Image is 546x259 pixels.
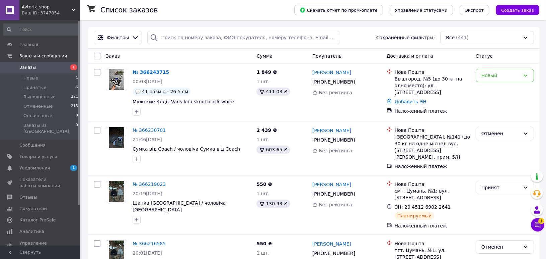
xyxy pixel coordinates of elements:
a: [PERSON_NAME] [312,241,351,247]
span: 21:46[DATE] [133,137,162,142]
span: Главная [19,42,38,48]
div: [PHONE_NUMBER] [311,135,357,145]
span: 550 ₴ [256,182,272,187]
a: № 366216585 [133,241,166,246]
span: Товары и услуги [19,154,57,160]
a: Шапка [GEOGRAPHIC_DATA] / чоловіча [GEOGRAPHIC_DATA] [133,200,226,212]
span: Выполненные [23,94,56,100]
span: Аналитика [19,228,44,235]
span: Заказы [19,64,36,70]
span: Покупатель [312,53,342,59]
a: № 366230701 [133,127,166,133]
div: Отменен [481,243,520,251]
span: 1 849 ₴ [256,69,277,75]
span: 213 [71,103,78,109]
span: Статус [476,53,493,59]
img: Фото товару [109,127,125,148]
input: Поиск [3,23,79,36]
span: ЭН: 20 4512 6902 2641 [395,204,451,210]
span: Оплаченные [23,113,52,119]
button: Управление статусами [390,5,453,15]
button: Экспорт [460,5,489,15]
div: Нова Пошта [395,181,470,188]
div: Планируемый [395,212,435,220]
span: Фильтры [107,34,129,41]
span: 2 439 ₴ [256,127,277,133]
span: 1 [70,64,77,70]
div: Принят [481,184,520,191]
a: № 366243715 [133,69,169,75]
span: Экспорт [465,8,484,13]
span: Все [446,34,455,41]
div: Наложенный платеж [395,163,470,170]
div: [PHONE_NUMBER] [311,189,357,199]
span: 20:01[DATE] [133,250,162,256]
span: 6 [76,85,78,91]
span: Каталог ProSale [19,217,56,223]
span: Сохраненные фильтры: [376,34,435,41]
span: Сумма [256,53,272,59]
span: Доставка и оплата [387,53,433,59]
span: (441) [456,35,469,40]
div: Нова Пошта [395,127,470,134]
span: Заказ [106,53,120,59]
div: Отменен [481,130,520,137]
div: [PHONE_NUMBER] [311,77,357,87]
span: Уведомления [19,165,50,171]
span: Покупатели [19,206,47,212]
span: 221 [71,94,78,100]
span: Отмененные [23,103,53,109]
span: 1 [70,165,77,171]
span: Заказы из [GEOGRAPHIC_DATA] [23,122,76,135]
span: Создать заказ [501,8,534,13]
img: Фото товару [109,181,125,202]
span: Заказы и сообщения [19,53,67,59]
span: 1 шт. [256,191,269,196]
span: Сообщения [19,142,46,148]
span: Без рейтинга [319,148,352,153]
a: Мужские Кеды Vans knu skool black white [133,99,234,104]
span: 41 розмір - 26.5 см [142,89,188,94]
span: 1 шт. [256,79,269,84]
a: [PERSON_NAME] [312,181,351,188]
a: [PERSON_NAME] [312,127,351,134]
input: Поиск по номеру заказа, ФИО покупателя, номеру телефона, Email, номеру накладной [147,31,340,44]
span: 1 шт. [256,250,269,256]
div: Ваш ID: 3747854 [22,10,80,16]
span: 1 [76,75,78,81]
div: Наложенный платеж [395,108,470,114]
span: Скачать отчет по пром-оплате [300,7,378,13]
span: Управление сайтом [19,240,62,252]
button: Создать заказ [496,5,539,15]
span: 550 ₴ [256,241,272,246]
img: Фото товару [109,69,125,90]
a: [PERSON_NAME] [312,69,351,76]
div: Вышгород, №5 (до 30 кг на одно место): ул. [STREET_ADDRESS] [395,75,470,96]
span: 0 [76,122,78,135]
div: 411.03 ₴ [256,88,290,96]
div: 603.65 ₴ [256,146,290,154]
span: 1 шт. [256,137,269,142]
span: Новые [23,75,38,81]
div: Новый [481,72,520,79]
span: Принятые [23,85,47,91]
span: 00:03[DATE] [133,79,162,84]
img: :speech_balloon: [135,89,141,94]
button: Скачать отчет по пром-оплате [294,5,383,15]
span: 20:19[DATE] [133,191,162,196]
div: 130.93 ₴ [256,200,290,208]
a: Фото товару [106,127,127,148]
div: Нова Пошта [395,69,470,75]
div: [GEOGRAPHIC_DATA], №141 (до 30 кг на одне місце): вул. [STREET_ADDRESS][PERSON_NAME], прим. 5/Н [395,134,470,160]
div: смт. Цумань, №1: вул. [STREET_ADDRESS] [395,188,470,201]
span: Показатели работы компании [19,176,62,189]
span: 0 [76,113,78,119]
div: [PHONE_NUMBER] [311,249,357,258]
span: Avtorik_shop [22,4,72,10]
a: Сумка від Coach / чоловіча Сумка від Coach [133,146,240,152]
a: Фото товару [106,69,127,90]
span: Отзывы [19,194,37,200]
